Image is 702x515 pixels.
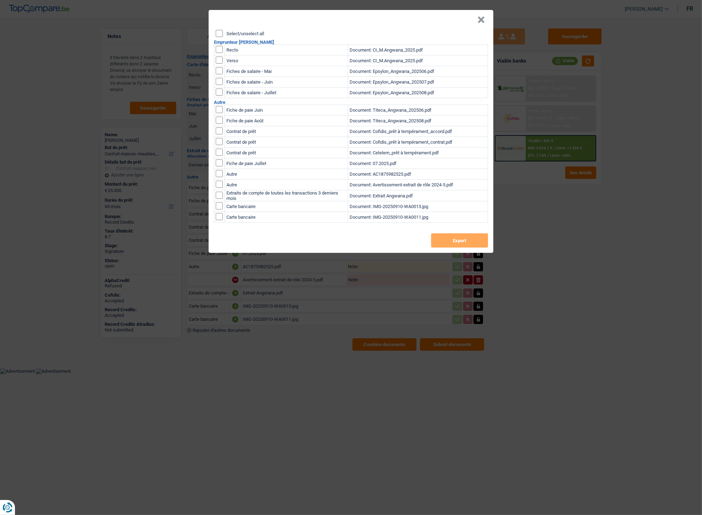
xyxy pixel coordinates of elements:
[225,87,348,98] td: Fiches de salaire - Juillet
[226,31,264,36] label: Select/unselect all
[348,212,488,223] td: Document: IMG-20250910-WA0011.jpg
[214,40,488,44] h2: Emprunteur [PERSON_NAME]
[225,137,348,148] td: Contrat de prêt
[225,55,348,66] td: Verso
[477,16,485,23] button: Close
[225,169,348,180] td: Autre
[348,180,488,190] td: Document: Avertissement-extrait de rôle 2024-5.pdf
[348,105,488,116] td: Document: Titeca_Angwana_202506.pdf
[348,66,488,77] td: Document: Epsylon_Angwana_202506.pdf
[225,105,348,116] td: Fiche de paie Juin
[225,212,348,223] td: Carte bancaire
[225,116,348,126] td: Fiche de paie Août
[348,126,488,137] td: Document: Cofidis_prêt à tempérament_accord.pdf
[348,190,488,201] td: Document: Extrait Angwana.pdf
[225,190,348,201] td: Extraits de compte de toutes les transactions 3 derniers mois
[348,148,488,158] td: Document: Cetelem_prêt à tempérament.pdf
[348,169,488,180] td: Document: AC1875982525.pdf
[225,158,348,169] td: Fiche de paie Juillet
[214,100,488,105] h2: Autre
[348,116,488,126] td: Document: Titeca_Angwana_202508.pdf
[348,45,488,55] td: Document: CI_M.Angwana_2025.pdf
[225,148,348,158] td: Contrat de prêt
[225,201,348,212] td: Carte bancaire
[348,137,488,148] td: Document: Cofidis_prêt à tempérament_contrat.pdf
[225,126,348,137] td: Contrat de prêt
[348,158,488,169] td: Document: 07.2025.pdf
[348,87,488,98] td: Document: Epsylon_Angwana_202508.pdf
[225,66,348,77] td: Fiches de salaire - Mai
[225,45,348,55] td: Recto
[431,233,488,248] button: Export
[225,180,348,190] td: Autre
[348,77,488,87] td: Document: Epsylon_Angwana_202507.pdf
[348,55,488,66] td: Document: CI_M.Angwana_2025.pdf
[348,201,488,212] td: Document: IMG-20250910-WA0013.jpg
[225,77,348,87] td: Fiches de salaire - Juin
